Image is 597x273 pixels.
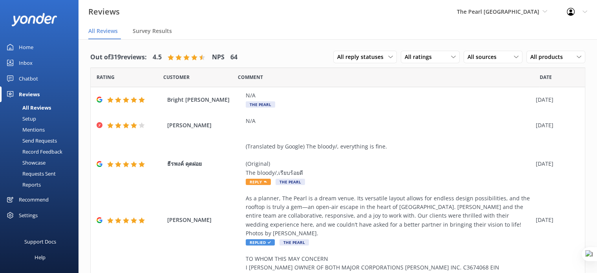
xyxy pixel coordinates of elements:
div: As a planner, The Pearl is a dream venue. Its versatile layout allows for endless design possibil... [246,194,532,238]
h4: 4.5 [153,52,162,62]
span: Survey Results [133,27,172,35]
div: (Translated by Google) The bloody/, everything is fine. (Original) The bloody/,เรียบร้อยดี [246,142,532,178]
a: Mentions [5,124,79,135]
div: [DATE] [536,216,575,224]
span: All products [530,53,568,61]
span: The Pearl [GEOGRAPHIC_DATA] [457,8,539,15]
div: Reviews [19,86,40,102]
a: All Reviews [5,102,79,113]
div: Setup [5,113,36,124]
div: Showcase [5,157,46,168]
div: N/A [246,117,532,125]
div: [DATE] [536,95,575,104]
div: Chatbot [19,71,38,86]
div: N/A [246,91,532,100]
a: Requests Sent [5,168,79,179]
div: [DATE] [536,121,575,130]
span: All ratings [405,53,436,61]
a: Reports [5,179,79,190]
span: All sources [467,53,501,61]
div: Record Feedback [5,146,62,157]
span: Replied [246,239,275,246]
span: Date [540,73,552,81]
h4: 64 [230,52,237,62]
div: Support Docs [24,234,56,249]
div: Send Requests [5,135,57,146]
img: yonder-white-logo.png [12,13,57,26]
div: Mentions [5,124,45,135]
span: The Pearl [246,101,275,108]
span: All reply statuses [337,53,388,61]
span: Reply [246,179,271,185]
h4: Out of 319 reviews: [90,52,147,62]
div: All Reviews [5,102,51,113]
div: [DATE] [536,159,575,168]
span: The Pearl [279,239,309,246]
span: [PERSON_NAME] [167,216,242,224]
span: Date [163,73,190,81]
span: Question [238,73,263,81]
div: Requests Sent [5,168,56,179]
span: ธีรพงค์ คุตฝอย [167,159,242,168]
a: Setup [5,113,79,124]
a: Showcase [5,157,79,168]
div: Inbox [19,55,33,71]
h4: NPS [212,52,225,62]
span: The Pearl [276,179,305,185]
span: All Reviews [88,27,118,35]
div: Help [35,249,46,265]
span: Date [97,73,115,81]
div: Home [19,39,33,55]
span: Bright [PERSON_NAME] [167,95,242,104]
span: [PERSON_NAME] [167,121,242,130]
a: Send Requests [5,135,79,146]
div: Recommend [19,192,49,207]
h3: Reviews [88,5,120,18]
div: Settings [19,207,38,223]
a: Record Feedback [5,146,79,157]
div: Reports [5,179,41,190]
